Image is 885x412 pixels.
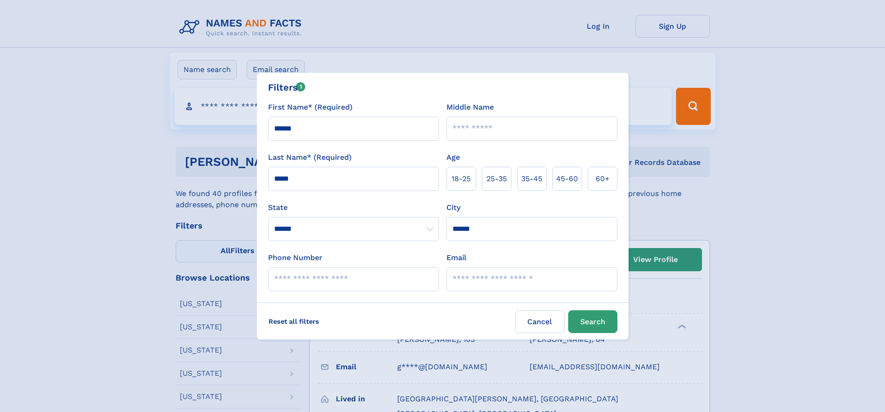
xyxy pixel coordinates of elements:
label: Middle Name [446,102,494,113]
span: 25‑35 [486,173,507,184]
label: First Name* (Required) [268,102,353,113]
label: Last Name* (Required) [268,152,352,163]
button: Search [568,310,617,333]
label: Reset all filters [262,310,325,333]
span: 45‑60 [556,173,578,184]
label: State [268,202,439,213]
div: Filters [268,80,306,94]
span: 35‑45 [521,173,542,184]
label: Age [446,152,460,163]
label: Cancel [515,310,564,333]
span: 60+ [596,173,610,184]
label: Email [446,252,466,263]
label: City [446,202,460,213]
label: Phone Number [268,252,322,263]
span: 18‑25 [452,173,471,184]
